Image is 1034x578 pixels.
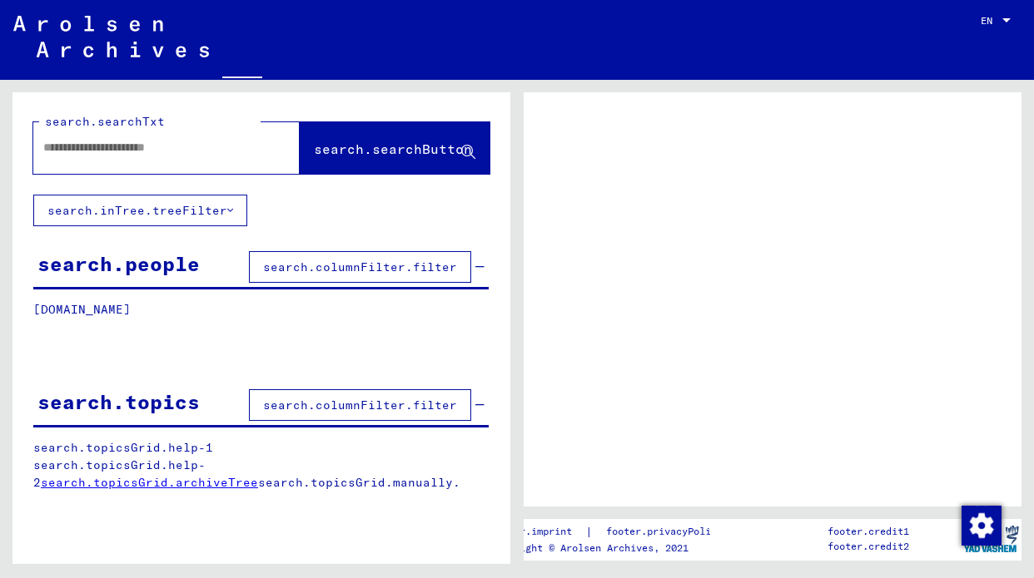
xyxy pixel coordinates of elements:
p: [DOMAIN_NAME] [33,301,489,319]
span: EN [981,15,999,27]
div: | [490,523,743,541]
a: search.topicsGrid.archiveTree [41,475,258,490]
span: search.columnFilter.filter [263,398,457,413]
img: Arolsen_neg.svg [13,16,209,57]
p: search.topicsGrid.help-1 search.topicsGrid.help-2 search.topicsGrid.manually. [33,439,490,492]
a: footer.privacyPolicy [593,523,743,541]
span: search.searchButton [314,141,472,157]
div: Change consent [961,505,1001,545]
button: search.columnFilter.filter [249,389,471,421]
mat-label: search.searchTxt [45,114,165,129]
button: search.searchButton [300,122,490,174]
p: footer.credit2 [828,539,909,554]
button: search.inTree.treeFilter [33,195,247,226]
div: search.people [37,249,200,279]
div: search.topics [37,387,200,417]
a: footer.imprint [490,523,585,541]
img: Change consent [962,506,1002,546]
button: search.columnFilter.filter [249,251,471,283]
p: Copyright © Arolsen Archives, 2021 [490,541,743,556]
img: yv_logo.png [960,518,1022,560]
span: search.columnFilter.filter [263,259,457,274]
p: footer.credit1 [828,524,909,539]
